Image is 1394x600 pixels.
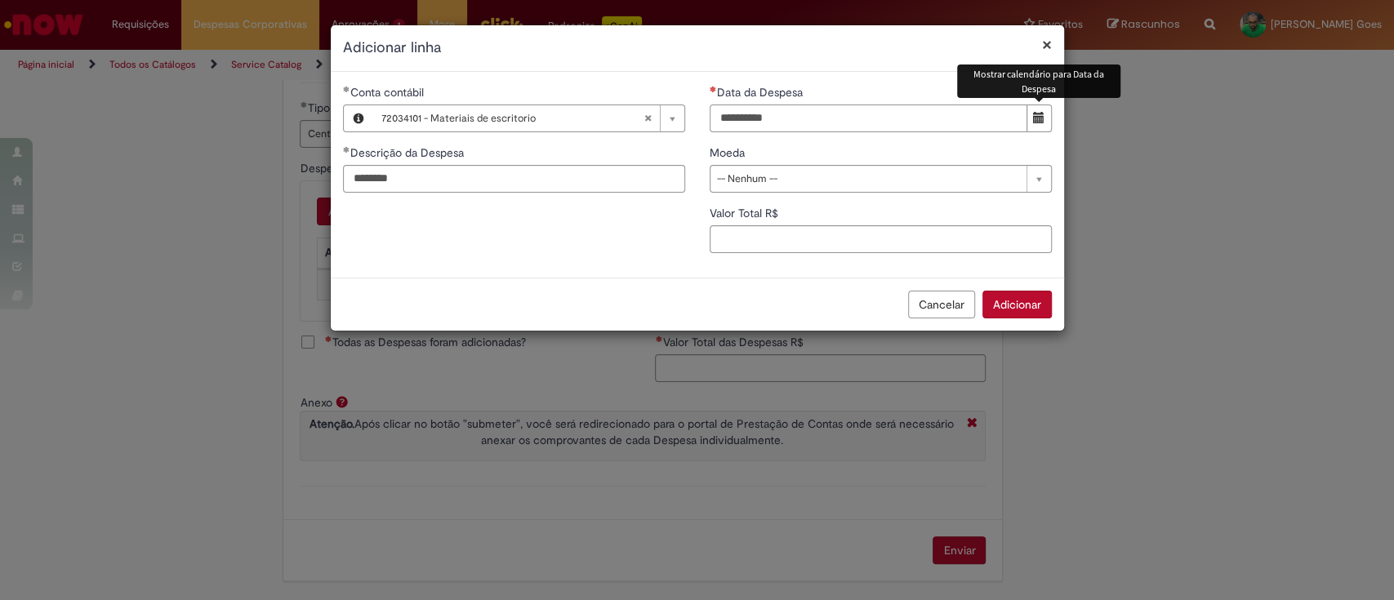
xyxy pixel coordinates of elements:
abbr: Limpar campo Conta contábil [635,105,660,131]
input: Valor Total R$ [710,225,1052,253]
span: -- Nenhum -- [717,166,1018,192]
button: Conta contábil, Visualizar este registro 72034101 - Materiais de escritorio [344,105,373,131]
span: Necessários - Conta contábil [350,85,427,100]
button: Fechar modal [1042,36,1052,53]
h2: Adicionar linha [343,38,1052,59]
span: Data da Despesa [717,85,806,100]
span: Obrigatório Preenchido [343,86,350,92]
a: 72034101 - Materiais de escritorioLimpar campo Conta contábil [373,105,684,131]
span: Valor Total R$ [710,206,782,220]
span: 72034101 - Materiais de escritorio [381,105,644,131]
div: Mostrar calendário para Data da Despesa [957,64,1120,97]
button: Mostrar calendário para Data da Despesa [1027,104,1052,132]
button: Cancelar [908,291,975,318]
span: Moeda [710,145,748,160]
input: Descrição da Despesa [343,165,685,193]
span: Obrigatório Preenchido [343,146,350,153]
input: Data da Despesa [710,104,1027,132]
span: Descrição da Despesa [350,145,467,160]
button: Adicionar [982,291,1052,318]
span: Necessários [710,86,717,92]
